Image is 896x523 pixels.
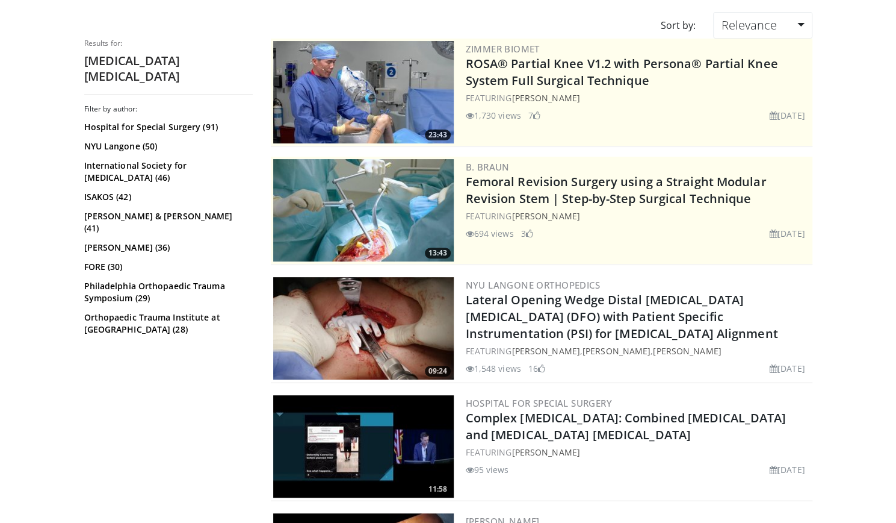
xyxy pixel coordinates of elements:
a: Relevance [713,12,812,39]
span: 09:24 [425,366,451,377]
img: cf0ab260-f144-4106-bc83-594937d3875a.300x170_q85_crop-smart_upscale.jpg [273,395,454,498]
div: FEATURING [466,210,810,222]
a: [PERSON_NAME] [511,446,579,458]
a: Zimmer Biomet [466,43,540,55]
a: NYU Langone (50) [84,140,250,152]
a: 09:24 [273,277,454,380]
span: 11:58 [425,484,451,495]
a: 23:43 [273,41,454,143]
img: 99b1778f-d2b2-419a-8659-7269f4b428ba.300x170_q85_crop-smart_upscale.jpg [273,41,454,143]
h2: [MEDICAL_DATA] [MEDICAL_DATA] [84,53,253,84]
a: Femoral Revision Surgery using a Straight Modular Revision Stem | Step-by-Step Surgical Technique [466,174,767,207]
a: ROSA® Partial Knee V1.2 with Persona® Partial Knee System Full Surgical Technique [466,55,778,89]
a: [PERSON_NAME] [511,92,579,104]
div: FEATURING [466,446,810,459]
a: Lateral Opening Wedge Distal [MEDICAL_DATA] [MEDICAL_DATA] (DFO) with Patient Specific Instrument... [466,292,778,342]
a: [PERSON_NAME] (36) [84,242,250,254]
a: Hospital for Special Surgery [466,397,612,409]
span: 23:43 [425,130,451,140]
h3: Filter by author: [84,104,253,114]
a: Philadelphia Orthopaedic Trauma Symposium (29) [84,280,250,304]
a: [PERSON_NAME] [653,345,721,357]
li: 3 [521,227,533,240]
div: FEATURING [466,92,810,104]
li: 1,730 views [466,109,521,122]
a: Complex [MEDICAL_DATA]: Combined [MEDICAL_DATA] and [MEDICAL_DATA] [MEDICAL_DATA] [466,410,786,443]
span: 13:43 [425,248,451,258]
li: [DATE] [770,362,805,375]
a: [PERSON_NAME] & [PERSON_NAME] (41) [84,210,250,234]
a: International Society for [MEDICAL_DATA] (46) [84,160,250,184]
img: 146b9529-9ad5-4636-bbd6-d91253f90457.jpg.300x170_q85_crop-smart_upscale.jpg [273,277,454,380]
span: Relevance [721,17,776,33]
a: [PERSON_NAME] [511,210,579,222]
a: 13:43 [273,159,454,261]
li: [DATE] [770,227,805,240]
li: 694 views [466,227,514,240]
li: 7 [528,109,540,122]
a: NYU Langone Orthopedics [466,279,600,291]
a: Orthopaedic Trauma Institute at [GEOGRAPHIC_DATA] (28) [84,312,250,336]
p: Results for: [84,39,253,48]
div: Sort by: [651,12,704,39]
li: 16 [528,362,545,375]
a: [PERSON_NAME] [511,345,579,357]
div: FEATURING , , [466,345,810,357]
li: [DATE] [770,109,805,122]
a: 11:58 [273,395,454,498]
a: [PERSON_NAME] [582,345,650,357]
img: 4275ad52-8fa6-4779-9598-00e5d5b95857.300x170_q85_crop-smart_upscale.jpg [273,159,454,261]
a: B. Braun [466,161,510,173]
li: 1,548 views [466,362,521,375]
li: 95 views [466,463,509,476]
a: Hospital for Special Surgery (91) [84,121,250,133]
a: ISAKOS (42) [84,191,250,203]
li: [DATE] [770,463,805,476]
a: FORE (30) [84,261,250,273]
